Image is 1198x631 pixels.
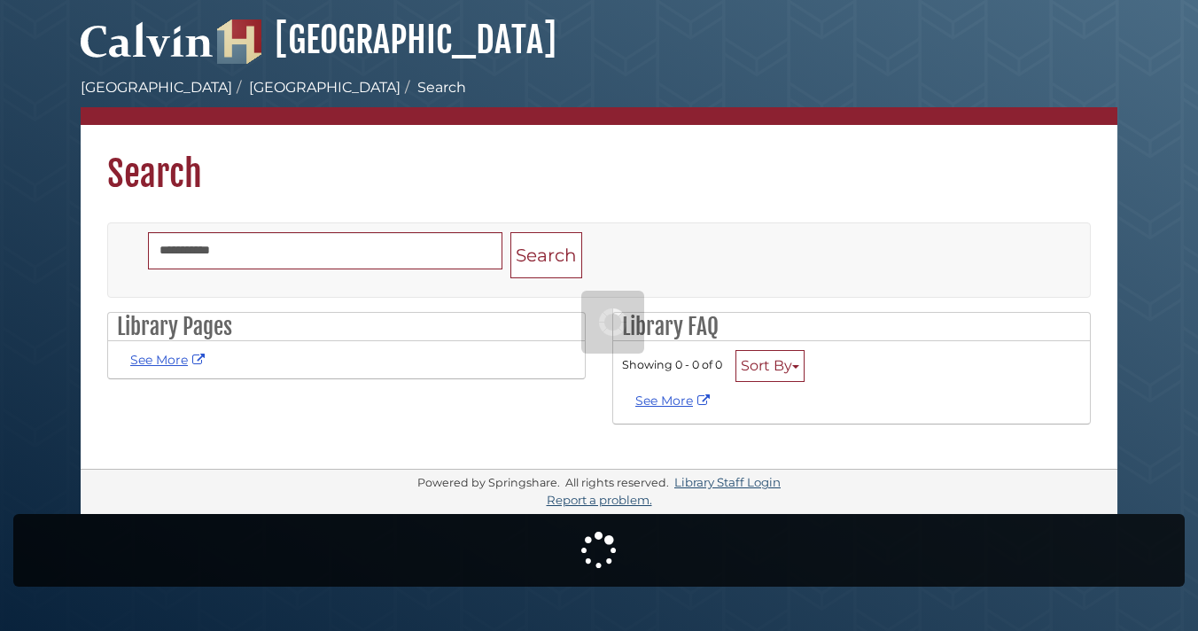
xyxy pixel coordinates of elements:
a: See More [635,393,714,409]
a: Library Staff Login [674,475,781,489]
img: Calvin [81,14,214,64]
img: Hekman Library Logo [217,19,261,64]
button: Search [510,232,582,279]
h2: Library FAQ [613,313,1090,341]
a: [GEOGRAPHIC_DATA] [81,79,232,96]
h1: Search [81,125,1117,196]
li: Search [401,77,466,98]
div: Powered by Springshare. [415,476,563,489]
span: Showing 0 - 0 of 0 [622,358,722,371]
a: [GEOGRAPHIC_DATA] [249,79,401,96]
div: All rights reserved. [563,476,672,489]
button: Sort By [735,350,805,382]
a: [GEOGRAPHIC_DATA] [217,18,556,62]
a: Calvin University [81,41,214,57]
nav: breadcrumb [81,77,1117,125]
a: See More [130,352,209,368]
img: Working... [599,308,626,336]
a: Report a problem. [547,493,652,507]
h2: Library Pages [108,313,585,341]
